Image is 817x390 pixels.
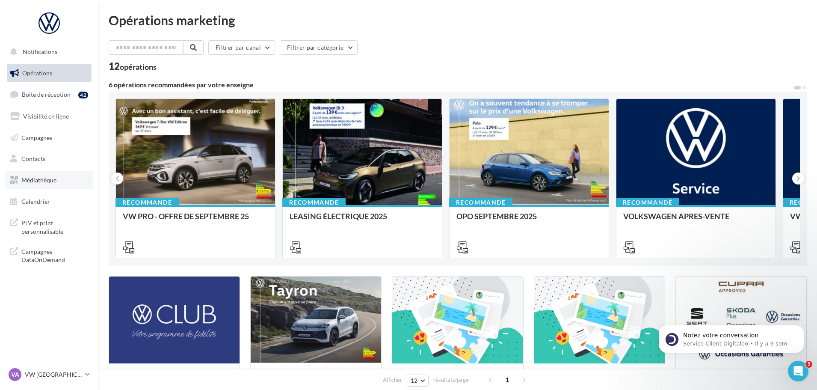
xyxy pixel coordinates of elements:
div: opérations [120,63,157,71]
div: 6 opérations recommandées par votre enseigne [109,81,793,88]
span: Contacts [21,155,45,162]
span: 1 [500,373,514,387]
button: Notifications [5,43,90,61]
button: 12 [407,375,429,387]
a: Calendrier [5,193,93,211]
div: Recommandé [616,198,679,207]
span: Calendrier [21,198,50,205]
span: Afficher [383,376,402,384]
span: 3 [805,361,812,368]
iframe: Intercom live chat [788,361,808,381]
div: Recommandé [449,198,512,207]
a: PLV et print personnalisable [5,214,93,239]
span: Campagnes DataOnDemand [21,246,88,264]
div: Opérations marketing [109,14,807,27]
span: Campagnes [21,134,52,141]
a: Visibilité en ligne [5,107,93,125]
div: Recommandé [282,198,346,207]
span: Opérations [22,69,52,77]
div: 42 [78,92,88,98]
span: 12 [411,377,418,384]
a: Boîte de réception42 [5,85,93,104]
div: LEASING ÉLECTRIQUE 2025 [290,212,435,229]
iframe: Intercom notifications message [646,307,817,367]
a: Contacts [5,150,93,168]
a: VA VW [GEOGRAPHIC_DATA][PERSON_NAME] [7,366,92,383]
a: Campagnes DataOnDemand [5,242,93,268]
div: VOLKSWAGEN APRES-VENTE [623,212,769,229]
button: Filtrer par canal [208,40,275,55]
p: VW [GEOGRAPHIC_DATA][PERSON_NAME] [25,370,82,379]
button: Filtrer par catégorie [280,40,358,55]
span: résultats/page [433,376,469,384]
span: PLV et print personnalisable [21,217,88,235]
a: Campagnes [5,129,93,147]
span: VA [11,370,19,379]
span: Médiathèque [21,176,56,184]
div: 12 [109,62,157,71]
div: Recommandé [115,198,179,207]
a: Médiathèque [5,171,93,189]
div: VW PRO - OFFRE DE SEPTEMBRE 25 [123,212,268,229]
div: OPO SEPTEMBRE 2025 [456,212,602,229]
span: Notifications [23,48,57,55]
a: Opérations [5,64,93,82]
span: Visibilité en ligne [23,113,69,120]
span: Boîte de réception [22,91,71,98]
